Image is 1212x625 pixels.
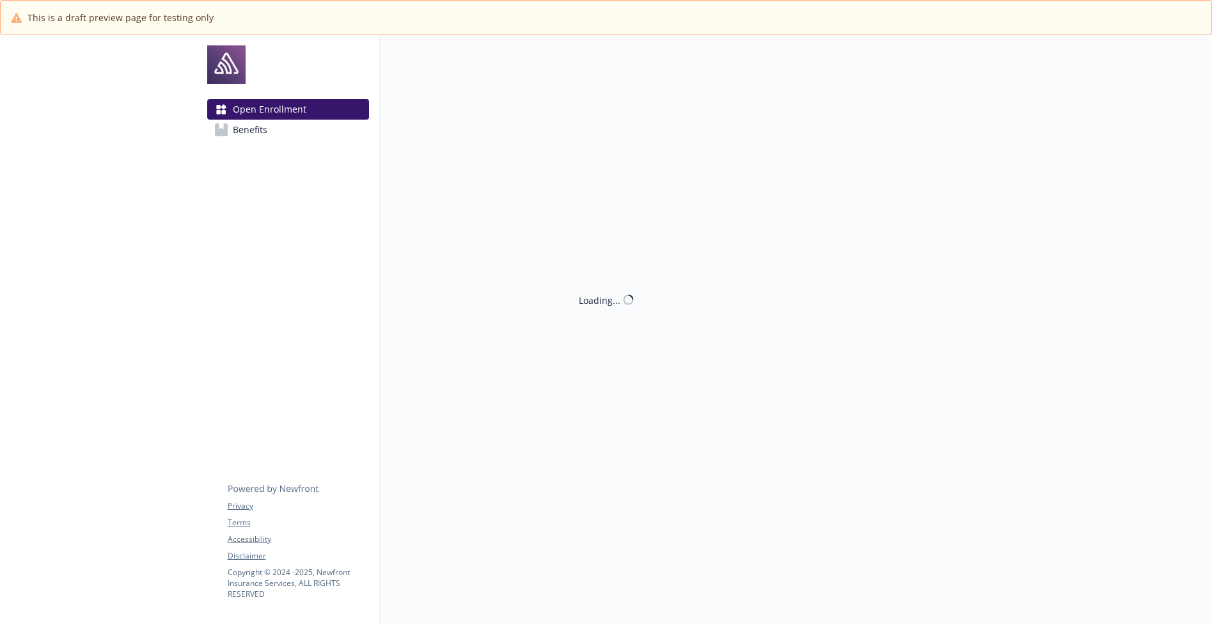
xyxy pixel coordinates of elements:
[579,293,620,306] div: Loading...
[228,517,368,528] a: Terms
[233,120,267,140] span: Benefits
[228,500,368,512] a: Privacy
[233,99,306,120] span: Open Enrollment
[207,120,369,140] a: Benefits
[228,534,368,545] a: Accessibility
[207,99,369,120] a: Open Enrollment
[28,11,214,24] span: This is a draft preview page for testing only
[228,550,368,562] a: Disclaimer
[228,567,368,599] p: Copyright © 2024 - 2025 , Newfront Insurance Services, ALL RIGHTS RESERVED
